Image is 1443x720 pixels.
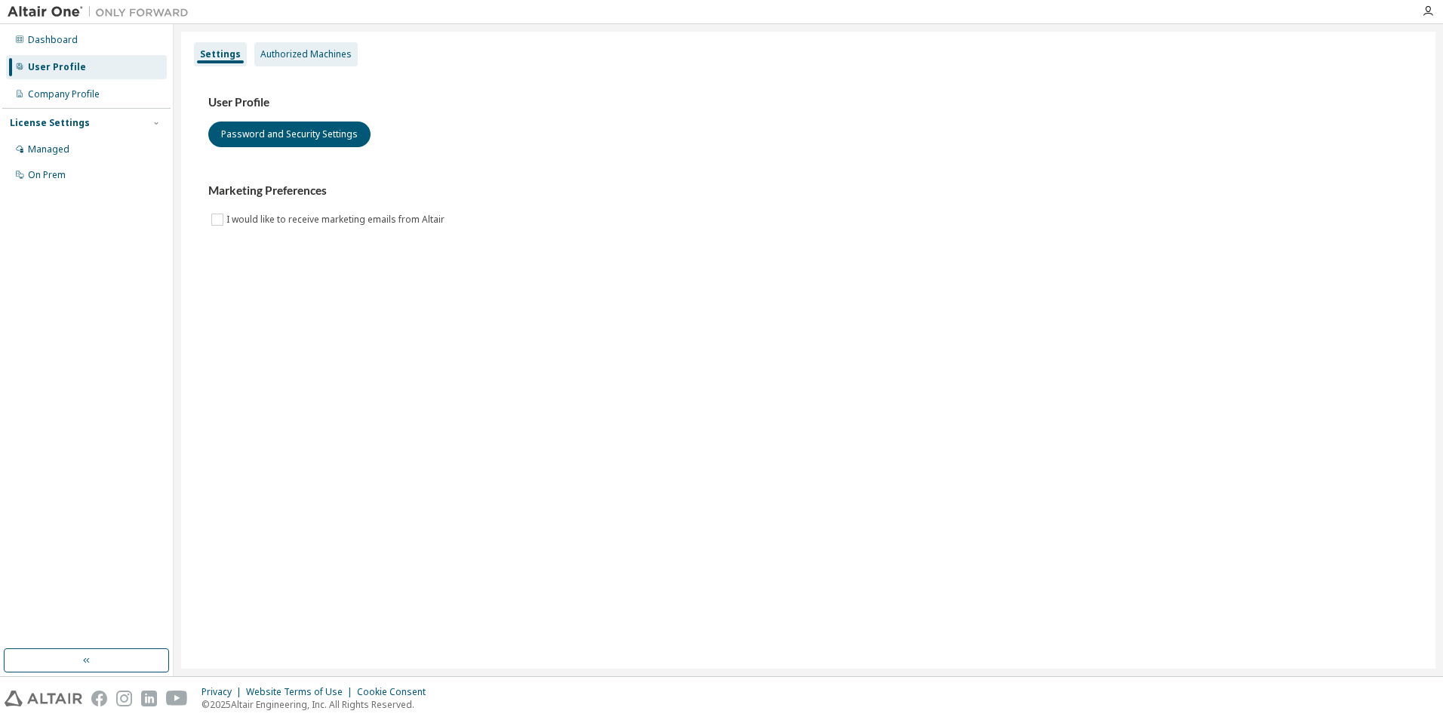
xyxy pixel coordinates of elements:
div: On Prem [28,169,66,181]
div: Dashboard [28,34,78,46]
div: Privacy [202,686,246,698]
h3: User Profile [208,95,1408,110]
img: youtube.svg [166,691,188,706]
img: instagram.svg [116,691,132,706]
button: Password and Security Settings [208,122,371,147]
img: facebook.svg [91,691,107,706]
div: User Profile [28,61,86,73]
div: Managed [28,143,69,155]
p: © 2025 Altair Engineering, Inc. All Rights Reserved. [202,698,435,711]
h3: Marketing Preferences [208,183,1408,198]
img: Altair One [8,5,196,20]
div: Settings [200,48,241,60]
label: I would like to receive marketing emails from Altair [226,211,448,229]
div: Cookie Consent [357,686,435,698]
img: altair_logo.svg [5,691,82,706]
div: Authorized Machines [260,48,352,60]
div: Company Profile [28,88,100,100]
div: License Settings [10,117,90,129]
img: linkedin.svg [141,691,157,706]
div: Website Terms of Use [246,686,357,698]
